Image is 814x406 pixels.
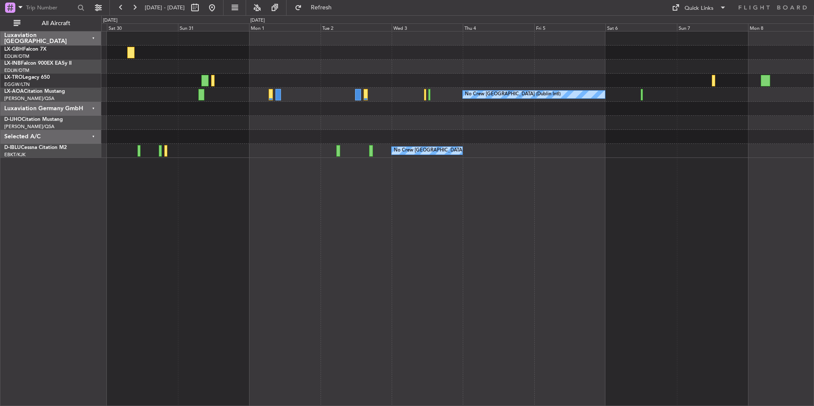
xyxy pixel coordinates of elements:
[685,4,714,13] div: Quick Links
[534,23,605,31] div: Fri 5
[463,23,534,31] div: Thu 4
[178,23,249,31] div: Sun 31
[249,23,320,31] div: Mon 1
[4,89,65,94] a: LX-AOACitation Mustang
[4,81,30,88] a: EGGW/LTN
[4,117,22,122] span: D-IJHO
[321,23,392,31] div: Tue 2
[4,67,29,74] a: EDLW/DTM
[4,145,21,150] span: D-IBLU
[291,1,342,14] button: Refresh
[145,4,185,11] span: [DATE] - [DATE]
[103,17,118,24] div: [DATE]
[4,47,46,52] a: LX-GBHFalcon 7X
[392,23,463,31] div: Wed 3
[668,1,731,14] button: Quick Links
[4,117,63,122] a: D-IJHOCitation Mustang
[4,89,24,94] span: LX-AOA
[26,1,75,14] input: Trip Number
[4,61,72,66] a: LX-INBFalcon 900EX EASy II
[4,53,29,60] a: EDLW/DTM
[4,123,54,130] a: [PERSON_NAME]/QSA
[304,5,339,11] span: Refresh
[465,88,561,101] div: No Crew [GEOGRAPHIC_DATA] (Dublin Intl)
[4,47,23,52] span: LX-GBH
[4,95,54,102] a: [PERSON_NAME]/QSA
[4,61,21,66] span: LX-INB
[250,17,265,24] div: [DATE]
[4,75,23,80] span: LX-TRO
[4,145,67,150] a: D-IBLUCessna Citation M2
[9,17,92,30] button: All Aircraft
[394,144,536,157] div: No Crew [GEOGRAPHIC_DATA] ([GEOGRAPHIC_DATA] National)
[605,23,676,31] div: Sat 6
[4,75,50,80] a: LX-TROLegacy 650
[677,23,748,31] div: Sun 7
[4,152,26,158] a: EBKT/KJK
[22,20,90,26] span: All Aircraft
[107,23,178,31] div: Sat 30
